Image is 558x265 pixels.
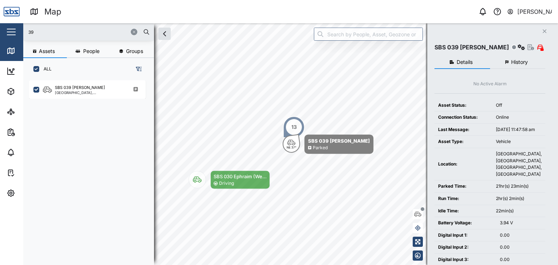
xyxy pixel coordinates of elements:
[4,4,20,20] img: Main Logo
[283,116,305,138] div: Map marker
[313,144,328,151] div: Parked
[473,81,507,87] div: No Active Alarm
[438,256,493,263] div: Digital Input 3:
[438,183,489,190] div: Parked Time:
[219,180,234,187] div: Driving
[457,60,473,65] span: Details
[126,49,143,54] span: Groups
[308,137,370,144] div: SBS 039 [PERSON_NAME]
[496,183,542,190] div: 21hr(s) 23min(s)
[438,138,489,145] div: Asset Type:
[496,195,542,202] div: 2hr(s) 2min(s)
[434,43,509,52] div: SBS 039 [PERSON_NAME]
[500,256,542,263] div: 0.00
[496,102,542,109] div: Off
[55,91,124,94] div: [GEOGRAPHIC_DATA], [GEOGRAPHIC_DATA]
[55,85,105,91] div: SBS 039 [PERSON_NAME]
[438,195,489,202] div: Run Time:
[19,148,41,156] div: Alarms
[19,67,52,75] div: Dashboard
[287,146,296,149] div: NE 37°
[438,126,489,133] div: Last Message:
[19,169,39,177] div: Tasks
[189,171,270,189] div: Map marker
[29,78,154,259] div: grid
[496,126,542,133] div: [DATE] 11:47:58 am
[438,161,489,168] div: Location:
[19,87,41,95] div: Assets
[19,47,35,55] div: Map
[19,108,36,116] div: Sites
[291,123,297,131] div: 13
[496,114,542,121] div: Online
[314,28,423,41] input: Search by People, Asset, Geozone or Place
[28,26,150,37] input: Search assets or drivers
[19,128,44,136] div: Reports
[517,7,552,16] div: [PERSON_NAME]
[438,208,489,215] div: Idle Time:
[438,244,493,251] div: Digital Input 2:
[507,7,552,17] button: [PERSON_NAME]
[496,208,542,215] div: 22min(s)
[496,151,542,178] div: [GEOGRAPHIC_DATA], [GEOGRAPHIC_DATA], [GEOGRAPHIC_DATA], [GEOGRAPHIC_DATA]
[496,138,542,145] div: Vehicle
[39,49,55,54] span: Assets
[214,173,267,180] div: SBS 030 Ephraim (We...
[438,232,493,239] div: Digital Input 1:
[23,23,558,265] canvas: Map
[19,189,45,197] div: Settings
[438,114,489,121] div: Connection Status:
[83,49,100,54] span: People
[283,135,373,154] div: Map marker
[44,5,61,18] div: Map
[500,220,542,227] div: 3.94 V
[511,60,528,65] span: History
[39,66,52,72] label: ALL
[438,220,493,227] div: Battery Voltage:
[500,244,542,251] div: 0.00
[500,232,542,239] div: 0.00
[438,102,489,109] div: Asset Status:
